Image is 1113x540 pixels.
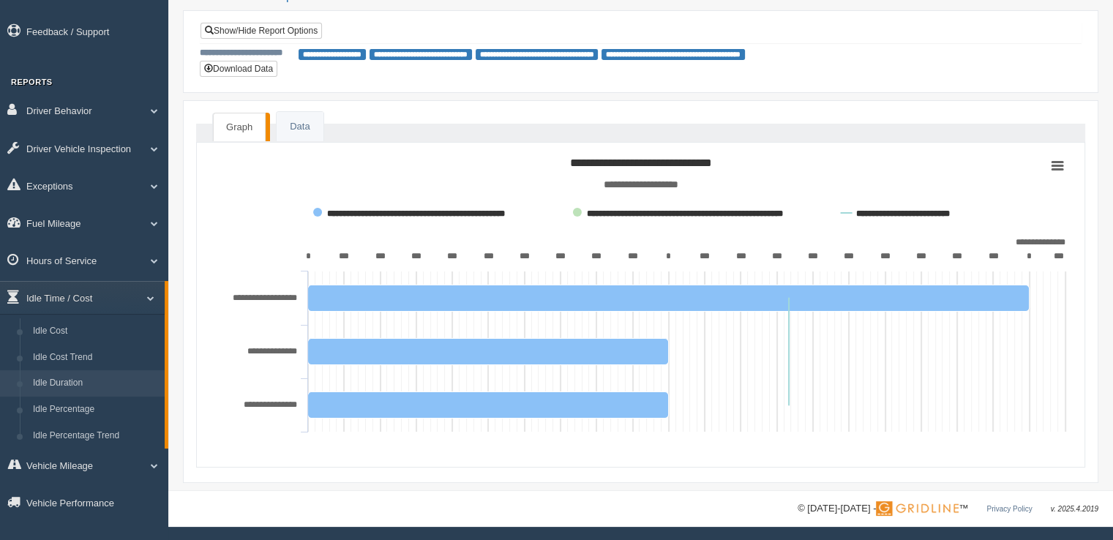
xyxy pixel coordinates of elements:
div: © [DATE]-[DATE] - ™ [798,501,1098,517]
a: Idle Cost [26,318,165,345]
a: Show/Hide Report Options [201,23,322,39]
a: Graph [213,113,266,142]
span: v. 2025.4.2019 [1051,505,1098,513]
a: Data [277,112,323,142]
a: Idle Cost Trend [26,345,165,371]
button: Download Data [200,61,277,77]
img: Gridline [876,501,959,516]
a: Idle Percentage [26,397,165,423]
a: Idle Duration [26,370,165,397]
a: Idle Percentage Trend [26,423,165,449]
a: Privacy Policy [986,505,1032,513]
